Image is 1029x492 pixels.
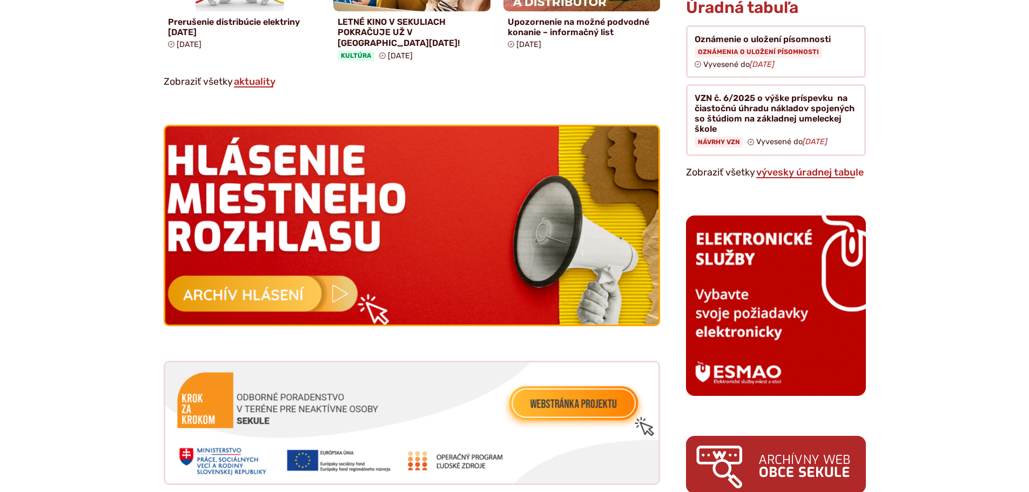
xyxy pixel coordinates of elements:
[164,74,661,90] p: Zobraziť všetky
[338,50,375,61] span: Kultúra
[508,17,656,37] h4: Upozornenie na možné podvodné konanie – informačný list
[686,25,865,78] a: Oznámenie o uložení písomnosti Oznámenia o uložení písomnosti Vyvesené do[DATE]
[516,40,541,49] span: [DATE]
[686,215,865,396] img: esmao_sekule_b.png
[686,84,865,156] a: VZN č. 6/2025 o výške príspevku na čiastočnú úhradu nákladov spojených so štúdiom na základnej um...
[233,76,277,87] a: Zobraziť všetky aktuality
[686,165,865,181] p: Zobraziť všetky
[388,51,413,60] span: [DATE]
[177,40,201,49] span: [DATE]
[338,17,486,48] h4: LETNÉ KINO V SEKULIACH POKRAČUJE UŽ V [GEOGRAPHIC_DATA][DATE]!
[755,166,865,178] a: Zobraziť celú úradnú tabuľu
[168,17,317,37] h4: Prerušenie distribúcie elektriny [DATE]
